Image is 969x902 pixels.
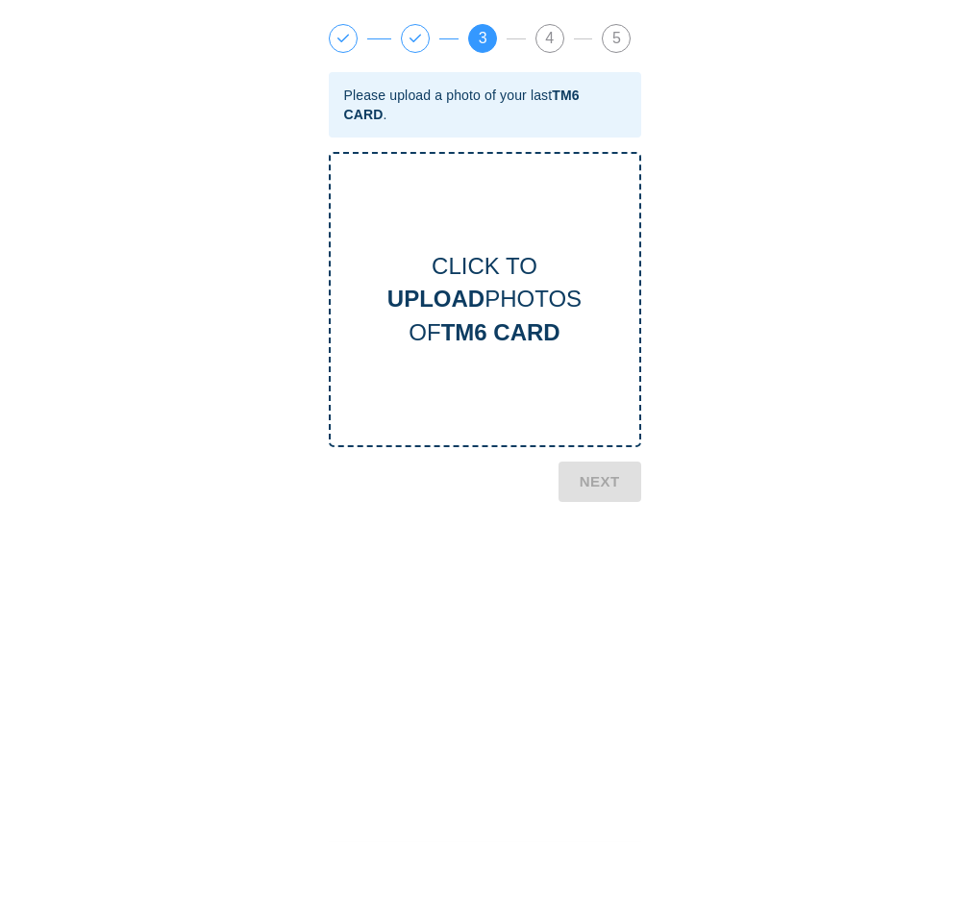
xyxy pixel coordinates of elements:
[469,25,496,52] span: 3
[603,25,630,52] span: 5
[344,88,580,122] b: TM6 CARD
[402,25,429,52] span: 2
[441,319,560,345] b: TM6 CARD
[387,286,484,312] b: UPLOAD
[344,86,626,124] div: Please upload a photo of your last .
[331,250,639,349] div: CLICK TO PHOTOS OF
[330,25,357,52] span: 1
[536,25,563,52] span: 4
